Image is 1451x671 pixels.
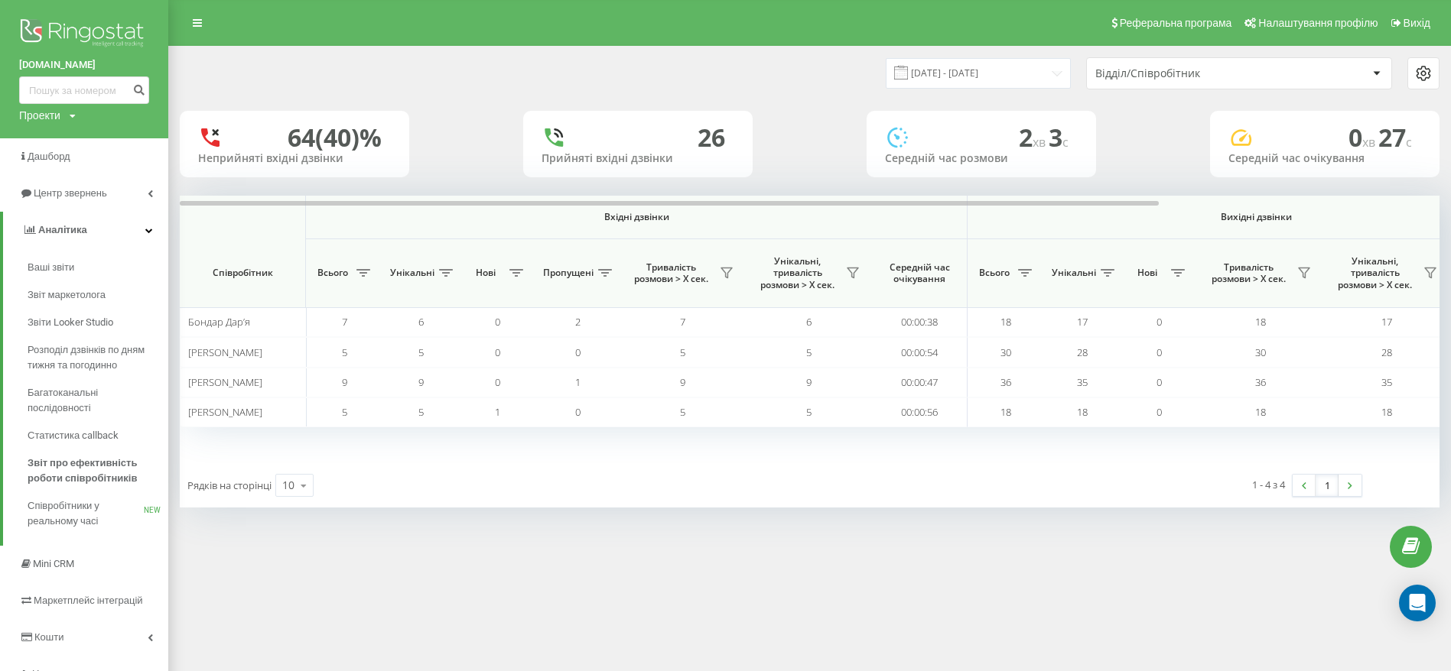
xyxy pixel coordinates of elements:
[680,375,685,389] span: 9
[1157,315,1162,329] span: 0
[575,375,581,389] span: 1
[28,281,168,309] a: Звіт маркетолога
[753,255,841,291] span: Унікальні, тривалість розмови > Х сек.
[1228,152,1421,165] div: Середній час очікування
[1255,405,1266,419] span: 18
[806,405,812,419] span: 5
[1049,121,1069,154] span: 3
[1033,134,1049,151] span: хв
[38,224,87,235] span: Аналiтика
[418,345,424,359] span: 5
[28,498,144,529] span: Співробітники у реальному часі
[33,558,74,569] span: Mini CRM
[28,315,113,330] span: Звіти Looker Studio
[1349,121,1378,154] span: 0
[188,375,262,389] span: [PERSON_NAME]
[28,151,70,162] span: Дашборд
[1095,67,1278,80] div: Відділ/Співробітник
[975,267,1013,279] span: Всього
[28,254,168,281] a: Ваші звіти
[34,631,63,643] span: Кошти
[883,261,955,285] span: Середній час очікування
[28,342,161,373] span: Розподіл дзвінків по дням тижня та погодинно
[627,261,715,285] span: Тривалість розмови > Х сек.
[1120,17,1232,29] span: Реферальна програма
[188,405,262,419] span: [PERSON_NAME]
[1399,585,1436,621] div: Open Intercom Messenger
[1157,405,1162,419] span: 0
[1077,405,1088,419] span: 18
[495,405,500,419] span: 1
[1381,405,1392,419] span: 18
[418,375,424,389] span: 9
[575,405,581,419] span: 0
[418,405,424,419] span: 5
[288,123,382,152] div: 64 (40)%
[1205,261,1293,285] span: Тривалість розмови > Х сек.
[1019,121,1049,154] span: 2
[314,267,352,279] span: Всього
[885,152,1078,165] div: Середній час розмови
[1255,345,1266,359] span: 30
[1252,477,1285,492] div: 1 - 4 з 4
[34,595,143,606] span: Маркетплейс інтеграцій
[872,337,968,367] td: 00:00:54
[680,315,685,329] span: 7
[342,375,347,389] span: 9
[575,315,581,329] span: 2
[1000,375,1011,389] span: 36
[1157,345,1162,359] span: 0
[698,123,725,152] div: 26
[495,315,500,329] span: 0
[19,15,149,53] img: Ringostat logo
[28,492,168,535] a: Співробітники у реальному часіNEW
[19,108,60,123] div: Проекти
[3,212,168,248] a: Аналiтика
[28,422,168,449] a: Статистика callback
[1381,345,1392,359] span: 28
[806,345,812,359] span: 5
[1157,375,1162,389] span: 0
[806,315,812,329] span: 6
[1255,315,1266,329] span: 18
[187,478,272,492] span: Рядків на сторінці
[495,375,500,389] span: 0
[1316,475,1339,496] a: 1
[1000,315,1011,329] span: 18
[1077,315,1088,329] span: 17
[1077,345,1088,359] span: 28
[467,267,505,279] span: Нові
[1255,375,1266,389] span: 36
[342,345,347,359] span: 5
[543,267,594,279] span: Пропущені
[418,315,424,329] span: 6
[872,307,968,337] td: 00:00:38
[28,287,106,303] span: Звіт маркетолога
[188,345,262,359] span: [PERSON_NAME]
[193,267,292,279] span: Співробітник
[872,397,968,427] td: 00:00:56
[1406,134,1412,151] span: c
[575,345,581,359] span: 0
[1381,315,1392,329] span: 17
[34,187,107,199] span: Центр звернень
[198,152,391,165] div: Неприйняті вхідні дзвінки
[680,345,685,359] span: 5
[1000,345,1011,359] span: 30
[390,267,434,279] span: Унікальні
[1128,267,1166,279] span: Нові
[19,57,149,73] a: [DOMAIN_NAME]
[542,152,734,165] div: Прийняті вхідні дзвінки
[342,405,347,419] span: 5
[1378,121,1412,154] span: 27
[28,385,161,416] span: Багатоканальні послідовності
[1000,405,1011,419] span: 18
[28,309,168,336] a: Звіти Looker Studio
[495,345,500,359] span: 0
[1258,17,1378,29] span: Налаштування профілю
[680,405,685,419] span: 5
[806,375,812,389] span: 9
[1062,134,1069,151] span: c
[346,211,927,223] span: Вхідні дзвінки
[1077,375,1088,389] span: 35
